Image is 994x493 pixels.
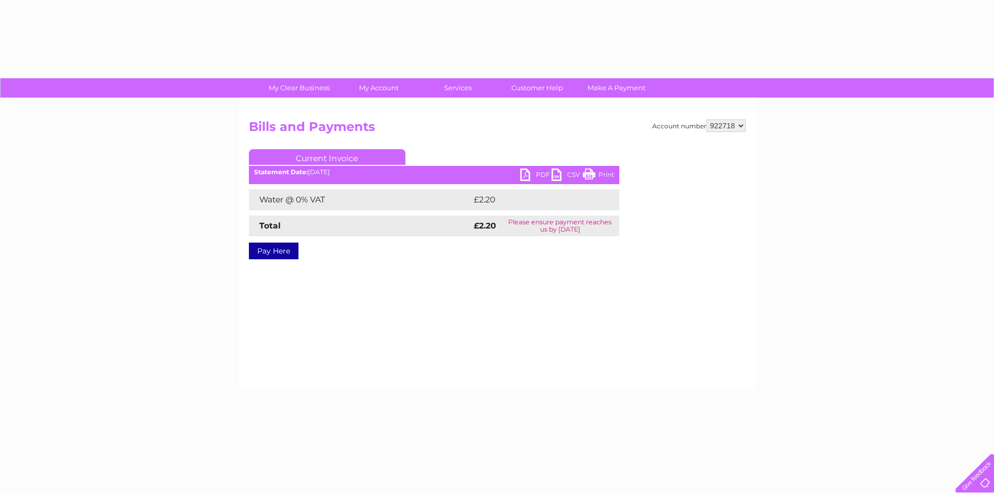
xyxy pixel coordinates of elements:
[259,221,281,231] strong: Total
[573,78,660,98] a: Make A Payment
[652,119,746,132] div: Account number
[249,149,405,165] a: Current Invoice
[336,78,422,98] a: My Account
[471,189,595,210] td: £2.20
[249,119,746,139] h2: Bills and Payments
[552,169,583,184] a: CSV
[501,215,619,236] td: Please ensure payment reaches us by [DATE]
[249,169,619,176] div: [DATE]
[249,189,471,210] td: Water @ 0% VAT
[254,168,308,176] b: Statement Date:
[256,78,342,98] a: My Clear Business
[474,221,496,231] strong: £2.20
[494,78,580,98] a: Customer Help
[249,243,298,259] a: Pay Here
[520,169,552,184] a: PDF
[583,169,614,184] a: Print
[415,78,501,98] a: Services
